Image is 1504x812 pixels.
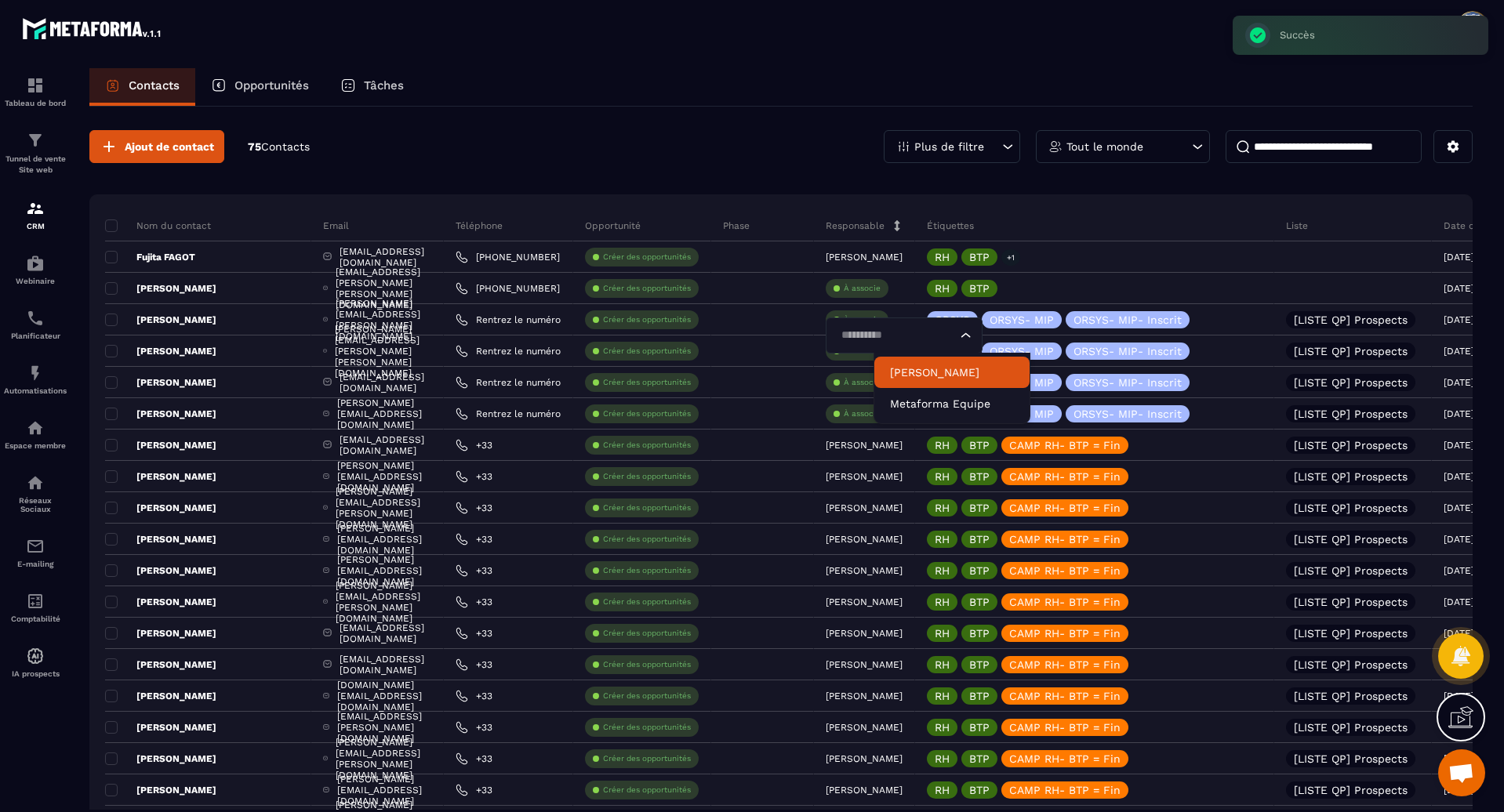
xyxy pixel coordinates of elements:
[105,376,216,389] p: [PERSON_NAME]
[1444,314,1499,325] p: [DATE] 11:59
[1444,377,1499,388] p: [DATE] 11:58
[105,596,216,608] p: [PERSON_NAME]
[26,364,45,382] img: automations
[4,222,67,230] p: CRM
[456,658,492,671] a: +33
[935,565,950,576] p: RH
[927,219,974,232] p: Étiquettes
[105,690,216,702] p: [PERSON_NAME]
[826,440,903,451] p: [PERSON_NAME]
[1294,346,1408,357] p: [LISTE QP] Prospects
[4,119,67,187] a: formationformationTunnel de vente Site web
[826,722,903,733] p: [PERSON_NAME]
[1294,502,1408,513] p: [LISTE QP] Prospects
[456,282,560,295] a: [PHONE_NUMBER]
[129,78,180,92] p: Contacts
[4,441,67,450] p: Espace membre
[1438,749,1485,796] div: Ouvrir le chat
[105,470,216,483] p: [PERSON_NAME]
[826,628,903,639] p: [PERSON_NAME]
[1074,314,1182,325] p: ORSYS- MIP- Inscrit
[248,140,310,154] p: 75
[456,470,492,483] a: +33
[603,408,691,419] p: Créer des opportunités
[826,534,903,545] p: [PERSON_NAME]
[844,408,881,419] p: À associe
[826,252,903,263] p: [PERSON_NAME]
[826,596,903,607] p: [PERSON_NAME]
[603,252,691,263] p: Créer des opportunités
[4,386,67,395] p: Automatisations
[4,407,67,462] a: automationsautomationsEspace membre
[935,691,950,701] p: RH
[935,753,950,764] p: RH
[603,785,691,796] p: Créer des opportunités
[4,669,67,678] p: IA prospects
[890,364,1014,380] p: Quentin PHILIPPÉ
[325,68,420,106] a: Tâches
[1294,596,1408,607] p: [LISTE QP] Prospects
[935,471,950,482] p: RH
[1294,722,1408,733] p: [LISTE QP] Prospects
[4,580,67,635] a: accountantaccountantComptabilité
[105,408,216,420] p: [PERSON_NAME]
[935,440,950,451] p: RH
[969,659,990,670] p: BTP
[969,471,990,482] p: BTP
[456,784,492,796] a: +33
[969,440,990,451] p: BTP
[1444,596,1501,607] p: [DATE] 00:31
[105,251,195,263] p: Fujita FAGOT
[1009,565,1121,576] p: CAMP RH- BTP = Fin
[969,534,990,545] p: BTP
[1074,408,1182,419] p: ORSYS- MIP- Inscrit
[4,462,67,525] a: social-networksocial-networkRéseaux Sociaux
[105,564,216,577] p: [PERSON_NAME]
[323,219,349,232] p: Email
[844,377,881,388] p: À associe
[4,277,67,285] p: Webinaire
[826,502,903,513] p: [PERSON_NAME]
[826,471,903,482] p: [PERSON_NAME]
[969,252,990,263] p: BTP
[4,352,67,407] a: automationsautomationsAutomatisations
[4,187,67,242] a: formationformationCRM
[969,283,990,294] p: BTP
[935,283,950,294] p: RH
[26,592,45,611] img: accountant
[105,784,216,796] p: [PERSON_NAME]
[603,565,691,576] p: Créer des opportunités
[990,346,1054,357] p: ORSYS- MIP
[603,283,691,294] p: Créer des opportunités
[826,691,903,701] p: [PERSON_NAME]
[1009,659,1121,670] p: CAMP RH- BTP = Fin
[1294,440,1408,451] p: [LISTE QP] Prospects
[105,721,216,734] p: [PERSON_NAME]
[935,785,950,796] p: RH
[4,560,67,568] p: E-mailing
[1444,502,1501,513] p: [DATE] 00:31
[826,219,885,232] p: Responsable
[456,533,492,546] a: +33
[456,219,503,232] p: Téléphone
[125,139,214,154] span: Ajout de contact
[603,377,691,388] p: Créer des opportunités
[603,722,691,733] p: Créer des opportunités
[1444,471,1501,482] p: [DATE] 00:31
[890,396,1014,411] p: Metaforma Equipe
[22,14,163,42] img: logo
[1001,249,1020,266] p: +1
[4,64,67,119] a: formationformationTableau de bord
[836,327,957,344] input: Search for option
[603,502,691,513] p: Créer des opportunités
[89,130,224,163] button: Ajout de contact
[26,537,45,556] img: email
[969,722,990,733] p: BTP
[935,596,950,607] p: RH
[935,252,950,263] p: RH
[4,242,67,297] a: automationsautomationsWebinaire
[105,658,216,671] p: [PERSON_NAME]
[1009,471,1121,482] p: CAMP RH- BTP = Fin
[26,76,45,95] img: formation
[935,659,950,670] p: RH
